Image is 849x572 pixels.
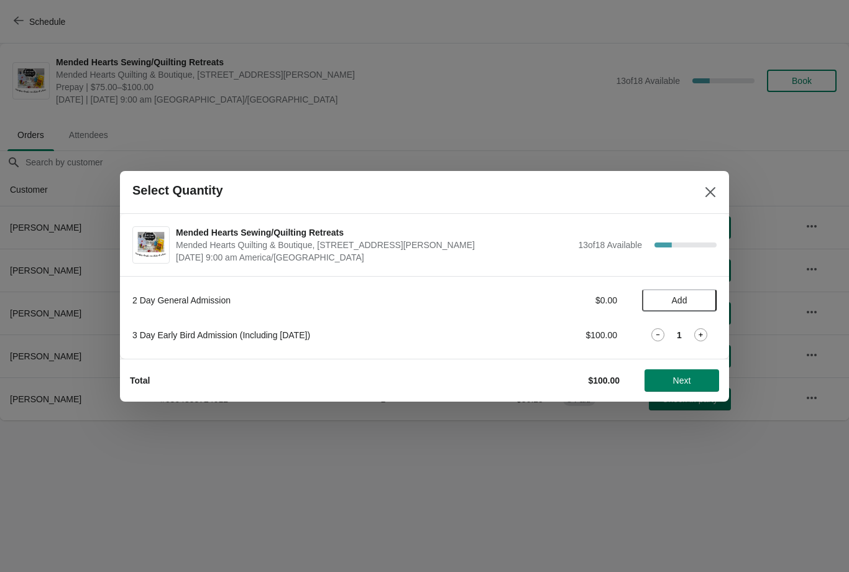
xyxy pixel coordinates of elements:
span: 13 of 18 Available [578,240,642,250]
strong: $100.00 [588,376,620,385]
button: Add [642,289,717,311]
div: $0.00 [502,294,617,307]
strong: 1 [677,329,682,341]
span: Add [672,295,687,305]
button: Close [699,181,722,203]
div: 2 Day General Admission [132,294,477,307]
span: Mended Hearts Quilting & Boutique, [STREET_ADDRESS][PERSON_NAME] [176,239,572,251]
div: $100.00 [502,329,617,341]
span: Mended Hearts Sewing/Quilting Retreats [176,226,572,239]
span: Next [673,376,691,385]
button: Next [645,369,719,392]
div: 3 Day Early Bird Admission (Including [DATE]) [132,329,477,341]
span: [DATE] 9:00 am America/[GEOGRAPHIC_DATA] [176,251,572,264]
strong: Total [130,376,150,385]
h2: Select Quantity [132,183,223,198]
img: Mended Hearts Sewing/Quilting Retreats | Mended Hearts Quilting & Boutique, 330th Street, Ellswor... [133,229,169,260]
